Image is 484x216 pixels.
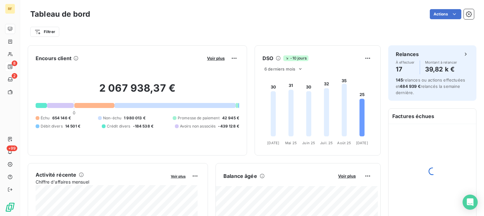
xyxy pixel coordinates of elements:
[124,115,146,121] span: 1 980 013 €
[41,115,50,121] span: Échu
[396,60,415,64] span: À effectuer
[12,60,17,66] span: 8
[171,174,186,179] span: Voir plus
[396,77,403,82] span: 145
[285,141,297,145] tspan: Mai 25
[12,73,17,79] span: 2
[52,115,71,121] span: 654 146 €
[180,123,216,129] span: Avoirs non associés
[320,141,333,145] tspan: Juil. 25
[205,55,227,61] button: Voir plus
[207,56,225,61] span: Voir plus
[396,50,419,58] h6: Relances
[337,141,351,145] tspan: Août 25
[5,202,15,212] img: Logo LeanPay
[178,115,220,121] span: Promesse de paiement
[65,123,80,129] span: 14 501 €
[264,66,295,71] span: 6 derniers mois
[36,82,239,101] h2: 2 067 938,37 €
[336,173,358,179] button: Voir plus
[396,64,415,74] h4: 17
[30,27,59,37] button: Filtrer
[222,115,239,121] span: 42 945 €
[356,141,368,145] tspan: [DATE]
[338,173,356,179] span: Voir plus
[400,84,420,89] span: 484 939 €
[302,141,315,145] tspan: Juin 25
[463,195,478,210] div: Open Intercom Messenger
[107,123,130,129] span: Crédit divers
[5,4,15,14] div: RF
[7,145,17,151] span: +99
[425,64,457,74] h4: 39,82 k €
[283,55,308,61] span: -10 jours
[36,54,72,62] h6: Encours client
[30,9,90,20] h3: Tableau de bord
[73,110,75,115] span: 0
[218,123,239,129] span: -439 128 €
[267,141,279,145] tspan: [DATE]
[133,123,154,129] span: -184 538 €
[430,9,461,19] button: Actions
[36,171,76,179] h6: Activité récente
[103,115,121,121] span: Non-échu
[396,77,465,95] span: relances ou actions effectuées et relancés la semaine dernière.
[223,172,257,180] h6: Balance âgée
[169,173,187,179] button: Voir plus
[41,123,63,129] span: Débit divers
[425,60,457,64] span: Montant à relancer
[262,54,273,62] h6: DSO
[389,109,476,124] h6: Factures échues
[36,179,166,185] span: Chiffre d'affaires mensuel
